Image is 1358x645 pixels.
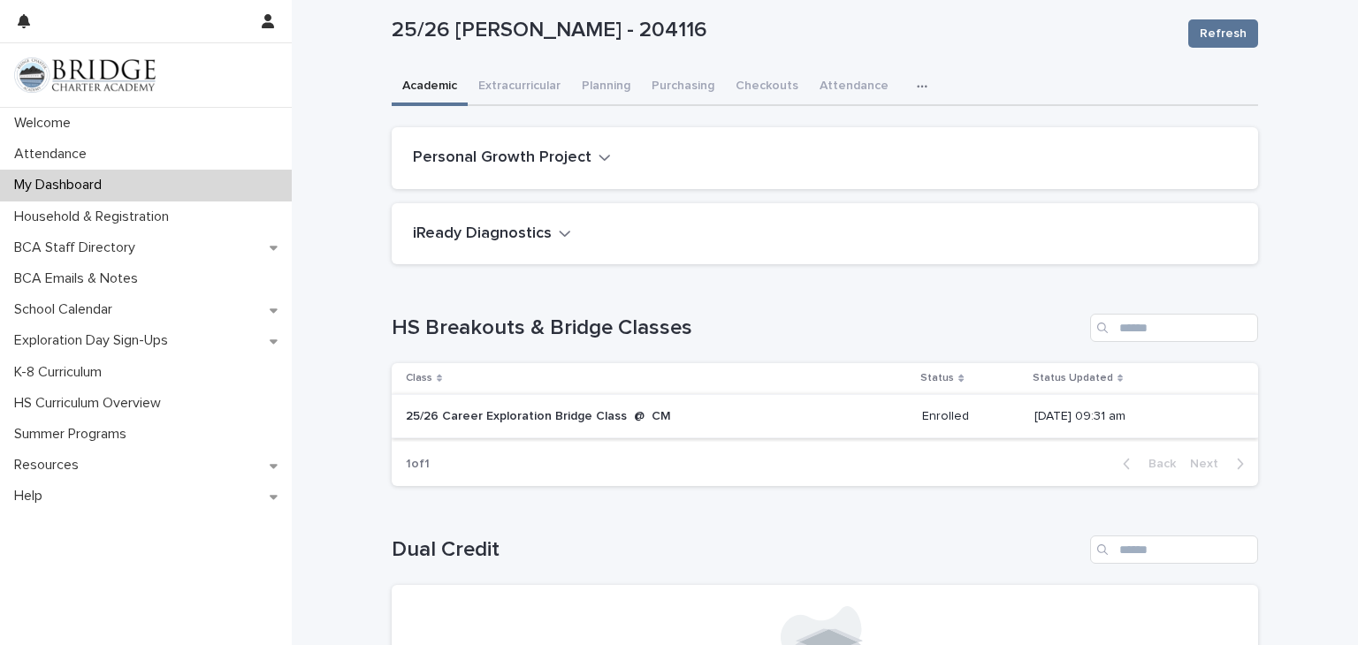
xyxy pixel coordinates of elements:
p: K-8 Curriculum [7,364,116,381]
p: Resources [7,457,93,474]
p: Status Updated [1033,368,1113,388]
p: Summer Programs [7,426,141,443]
p: BCA Emails & Notes [7,270,152,287]
p: Exploration Day Sign-Ups [7,332,182,349]
button: Planning [571,69,641,106]
span: Back [1138,458,1176,470]
p: School Calendar [7,301,126,318]
h1: HS Breakouts & Bridge Classes [392,315,1083,341]
p: Enrolled [922,409,1019,424]
p: HS Curriculum Overview [7,395,175,412]
button: Purchasing [641,69,725,106]
button: Checkouts [725,69,809,106]
span: Next [1190,458,1229,470]
p: 25/26 Career Exploration Bridge Class @ CM [406,409,700,424]
img: V1C1m3IdTEidaUdm9Hs0 [14,57,156,93]
button: Next [1183,456,1258,472]
p: Status [920,368,954,388]
button: Back [1109,456,1183,472]
p: Attendance [7,146,101,163]
input: Search [1090,314,1258,342]
p: Household & Registration [7,209,183,225]
button: Refresh [1188,19,1258,48]
h1: Dual Credit [392,537,1083,563]
span: Refresh [1200,25,1247,42]
p: 1 of 1 [392,443,444,486]
p: [DATE] 09:31 am [1034,409,1230,424]
h2: iReady Diagnostics [413,224,552,244]
p: Class [406,368,432,388]
button: Personal Growth Project [413,148,611,168]
button: iReady Diagnostics [413,224,571,244]
input: Search [1090,535,1258,564]
button: Attendance [809,69,899,106]
p: BCA Staff Directory [7,239,149,256]
p: Welcome [7,115,85,132]
h2: Personal Growth Project [413,148,591,168]
p: 25/26 [PERSON_NAME] - 204116 [392,18,1174,43]
button: Academic [392,69,468,106]
tr: 25/26 Career Exploration Bridge Class @ CMEnrolled[DATE] 09:31 am [392,394,1258,438]
button: Extracurricular [468,69,571,106]
p: My Dashboard [7,177,116,193]
p: Help [7,488,57,505]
